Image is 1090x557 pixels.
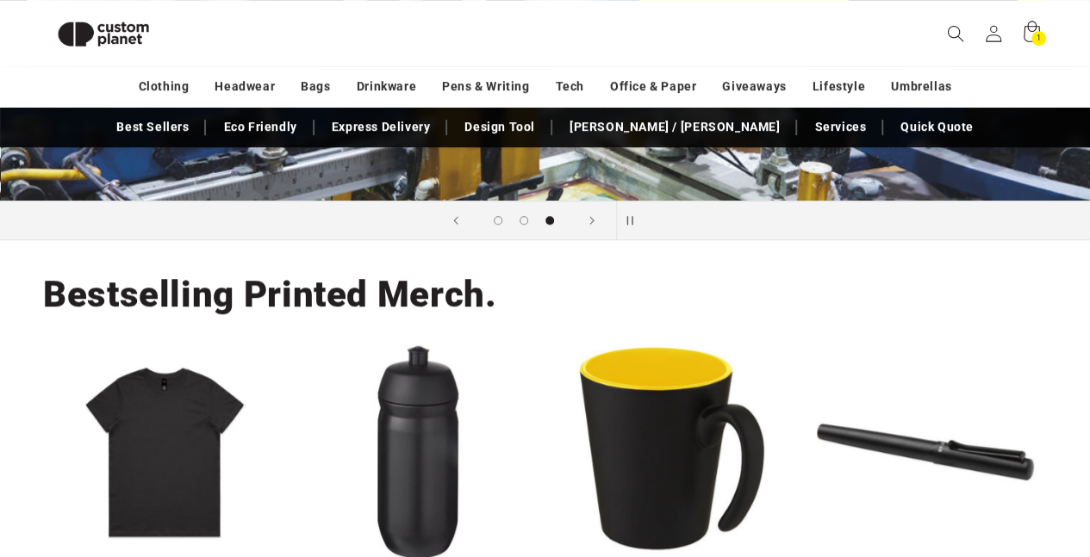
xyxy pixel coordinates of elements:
[555,71,583,102] a: Tech
[806,112,875,142] a: Services
[301,71,330,102] a: Bags
[456,112,544,142] a: Design Tool
[215,112,305,142] a: Eco Friendly
[891,71,951,102] a: Umbrellas
[802,371,1090,557] iframe: Chat Widget
[573,201,611,239] button: Next slide
[215,71,275,102] a: Headwear
[442,71,529,102] a: Pens & Writing
[1037,31,1042,46] span: 1
[43,7,164,61] img: Custom Planet
[616,201,654,239] button: Pause slideshow
[892,112,982,142] a: Quick Quote
[537,207,563,233] button: Load slide 3 of 3
[813,71,865,102] a: Lifestyle
[139,71,190,102] a: Clothing
[323,112,439,142] a: Express Delivery
[43,271,496,318] h2: Bestselling Printed Merch.
[722,71,786,102] a: Giveaways
[485,207,511,233] button: Load slide 1 of 3
[437,201,475,239] button: Previous slide
[511,207,537,233] button: Load slide 2 of 3
[561,112,788,142] a: [PERSON_NAME] / [PERSON_NAME]
[357,71,416,102] a: Drinkware
[937,15,975,53] summary: Search
[610,71,696,102] a: Office & Paper
[108,112,197,142] a: Best Sellers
